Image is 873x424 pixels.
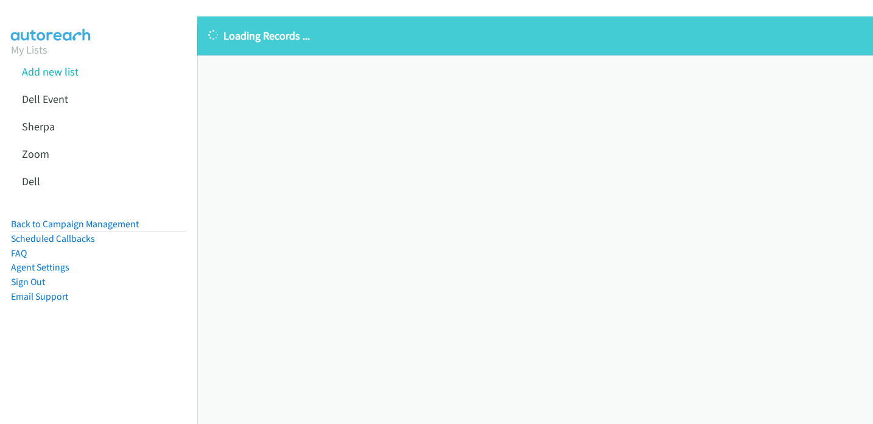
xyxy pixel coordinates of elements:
[11,247,27,259] a: FAQ
[11,233,95,244] a: Scheduled Callbacks
[11,291,68,302] a: Email Support
[22,174,40,188] a: Dell
[11,218,139,230] a: Back to Campaign Management
[11,276,45,288] a: Sign Out
[22,147,49,161] a: Zoom
[22,119,55,133] a: Sherpa
[22,65,79,79] a: Add new list
[11,43,47,57] a: My Lists
[208,27,862,44] p: Loading Records ...
[11,261,69,273] a: Agent Settings
[22,92,68,106] a: Dell Event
